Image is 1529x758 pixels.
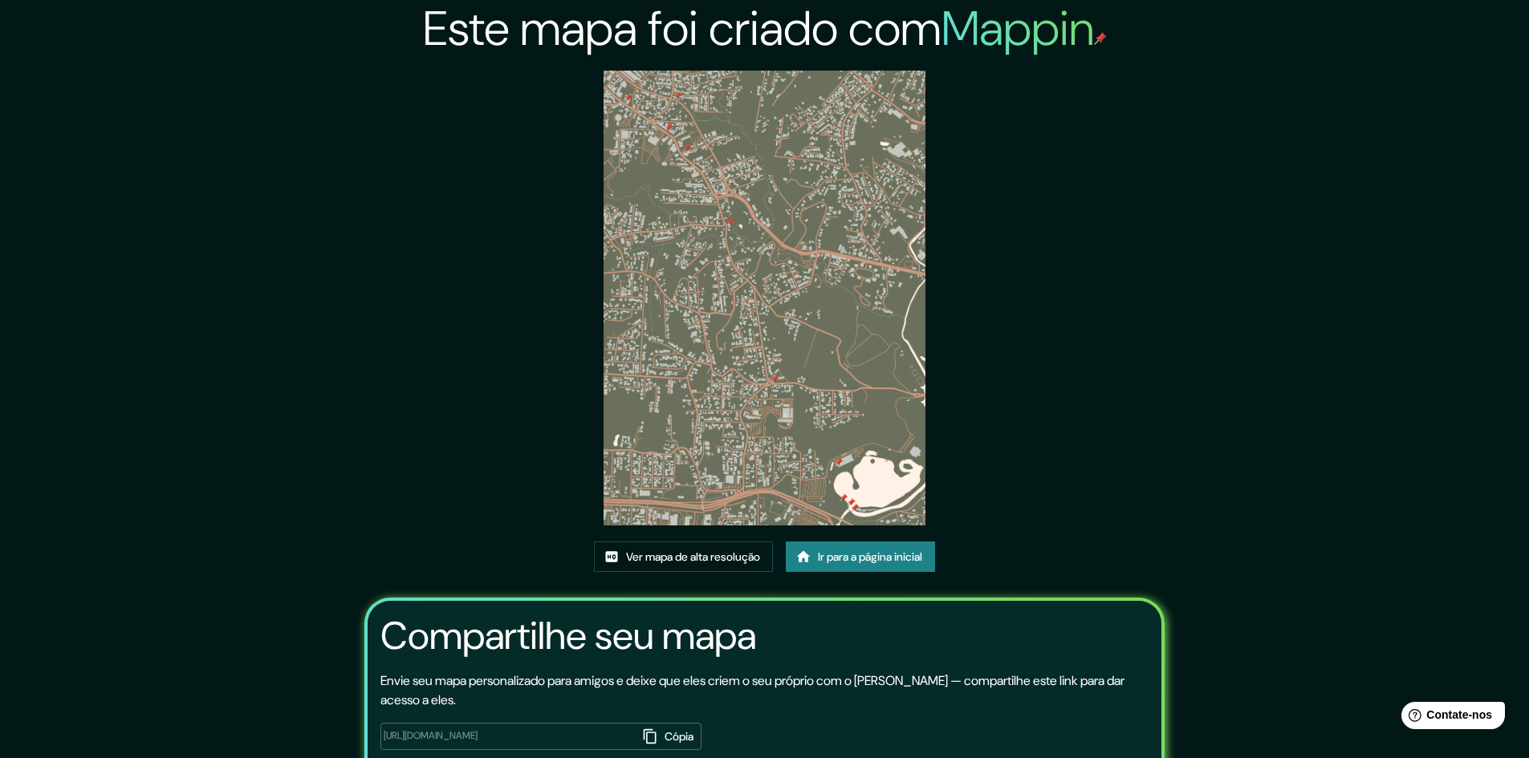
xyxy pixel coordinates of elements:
[1386,695,1511,740] iframe: Iniciador de widget de ajuda
[380,610,756,661] font: Compartilhe seu mapa
[665,729,693,744] font: Cópia
[786,541,935,572] a: Ir para a página inicial
[1094,32,1107,45] img: pino de mapa
[380,672,1124,708] font: Envie seu mapa personalizado para amigos e deixe que eles criem o seu próprio com o [PERSON_NAME]...
[594,541,773,572] a: Ver mapa de alta resolução
[604,71,925,525] img: created-map
[818,549,922,564] font: Ir para a página inicial
[626,549,760,564] font: Ver mapa de alta resolução
[637,723,701,750] button: Cópia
